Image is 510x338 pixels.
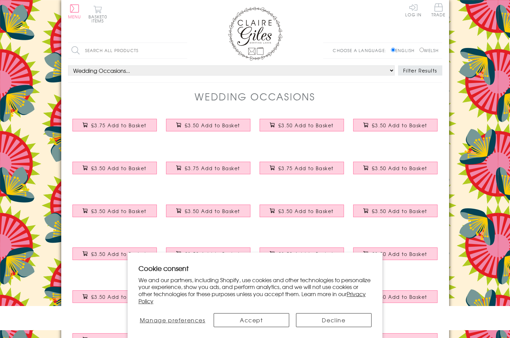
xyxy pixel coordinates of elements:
a: Privacy Policy [138,290,366,305]
p: Choose a language: [333,47,390,53]
button: £3.75 Add to Basket [166,162,250,174]
button: £3.50 Add to Basket [260,205,344,217]
button: £3.50 Add to Basket [72,247,157,260]
span: £3.50 Add to Basket [372,293,427,300]
label: English [391,47,418,53]
a: 5th Wedding Anniversary Card, Congratulations, fabric butterfly Embellished £3.50 Add to Basket [68,199,162,229]
a: Wedding Card, Blue Banners, Congratulations Wedding Day £3.50 Add to Basket [255,114,349,143]
button: £3.50 Add to Basket [353,205,438,217]
button: £3.50 Add to Basket [353,290,438,303]
button: Accept [214,313,289,327]
span: £3.50 Add to Basket [372,165,427,172]
h1: Wedding Occasions [195,90,315,103]
span: £3.75 Add to Basket [278,165,334,172]
button: £3.75 Add to Basket [260,162,344,174]
a: Wedding Congratulations Card, Mum and Step Dad, Colourful Dots £3.50 Add to Basket [349,199,442,229]
span: £3.50 Add to Basket [372,251,427,257]
a: Wedding Card, Flowers, Will you be my Bridesmaid? £3.50 Add to Basket [255,242,349,272]
button: Filter Results [398,65,442,76]
a: Wedding Card, Grey Circles, Dad & Step Mum Congratulations on your Wedding Day £3.50 Add to Basket [255,199,349,229]
button: £3.50 Add to Basket [353,247,438,260]
button: £3.50 Add to Basket [72,205,157,217]
a: Wedding Congratulations Card, Silver Heart, fabric butterfly Embellished £3.50 Add to Basket [349,285,442,315]
span: Manage preferences [140,316,205,324]
button: Manage preferences [138,313,207,327]
span: 0 items [92,14,107,24]
button: £3.50 Add to Basket [260,119,344,131]
span: £3.50 Add to Basket [185,208,240,214]
input: English [391,48,395,52]
span: Trade [431,3,446,17]
img: Claire Giles Greetings Cards [228,7,282,61]
a: Trade [431,3,446,18]
button: £3.75 Add to Basket [72,119,157,131]
a: Wedding Card, White Peonie, Mr and Mrs , Embossed and Foiled text £3.50 Add to Basket [349,114,442,143]
input: Search all products [68,43,187,58]
span: £3.50 Add to Basket [185,251,240,257]
span: £3.75 Add to Basket [185,165,240,172]
span: £3.50 Add to Basket [278,122,334,129]
button: £3.50 Add to Basket [166,205,250,217]
span: £3.50 Add to Basket [372,208,427,214]
a: Wedding Card, Pink Stars, Bridesmaid, embellished with a fabric butterfly £3.50 Add to Basket [349,242,442,272]
span: £3.50 Add to Basket [91,293,147,300]
a: Wedding Card, Flowers, Congratulations, Embellished with colourful pompoms £3.75 Add to Basket [68,114,162,143]
p: We and our partners, including Shopify, use cookies and other technologies to personalize your ex... [138,276,372,305]
input: Welsh [419,48,424,52]
a: Wedding Card, Pink Stars, Chief Bridesmaid, embellished with a fabric butterfly £3.50 Add to Basket [68,285,162,315]
a: Wedding Congratulations Card, Butteflies Heart, Embossed and Foiled text £3.50 Add to Basket [162,114,255,143]
label: Welsh [419,47,439,53]
span: £3.50 Add to Basket [91,251,147,257]
input: Search [180,43,187,58]
span: Menu [68,14,81,20]
button: £3.50 Add to Basket [72,290,157,303]
a: Log In [405,3,422,17]
button: Basket0 items [88,5,107,23]
button: £3.50 Add to Basket [353,162,438,174]
span: £3.50 Add to Basket [278,208,334,214]
a: Wedding Card, Pop! You're Engaged Best News, Embellished with colourful pompoms £3.75 Add to Basket [255,157,349,186]
button: Menu [68,4,81,19]
span: £3.50 Add to Basket [91,208,147,214]
button: £3.50 Add to Basket [166,119,250,131]
span: £3.75 Add to Basket [91,122,147,129]
button: £3.50 Add to Basket [353,119,438,131]
span: £3.50 Add to Basket [185,122,240,129]
h2: Cookie consent [138,263,372,273]
a: Wedding Card, Pink Ribbon, To the Bride to Be on your Hen Do £3.50 Add to Basket [68,242,162,272]
button: £3.50 Add to Basket [260,247,344,260]
button: £3.50 Add to Basket [72,162,157,174]
a: Wedding Card, Pink Flowers, On your Bridal Shower £3.50 Add to Basket [162,199,255,229]
button: Decline [296,313,372,327]
a: Engagement Card, Heart in Stars, Wedding, Embellished with a colourful tassel £3.75 Add to Basket [162,157,255,186]
a: Wedding Card, Doilies, Wedding Congratulations £3.50 Add to Basket [68,157,162,186]
span: £3.50 Add to Basket [372,122,427,129]
span: £3.50 Add to Basket [91,165,147,172]
a: Wedding Card, Ring, Congratulations you're Engaged, Embossed and Foiled text £3.50 Add to Basket [349,157,442,186]
button: £3.50 Add to Basket [166,247,250,260]
a: Wedding Card, Flowers, Will you be our Flower Girl? £3.50 Add to Basket [162,242,255,272]
span: £3.50 Add to Basket [278,251,334,257]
